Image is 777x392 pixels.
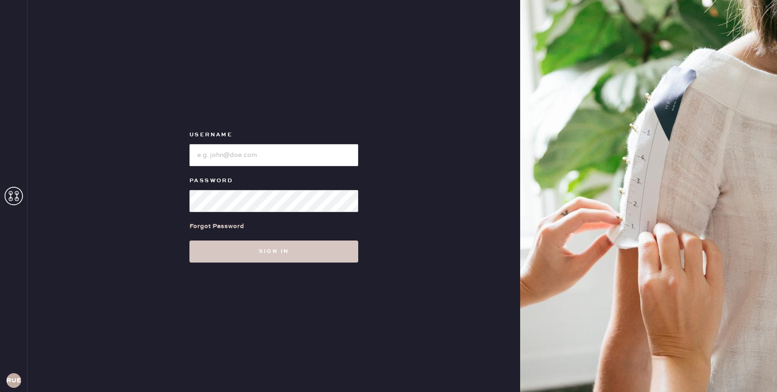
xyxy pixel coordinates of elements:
[6,377,21,384] h3: RUESA
[189,144,358,166] input: e.g. john@doe.com
[189,175,358,186] label: Password
[189,129,358,140] label: Username
[189,241,358,263] button: Sign in
[189,221,244,231] div: Forgot Password
[189,212,244,241] a: Forgot Password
